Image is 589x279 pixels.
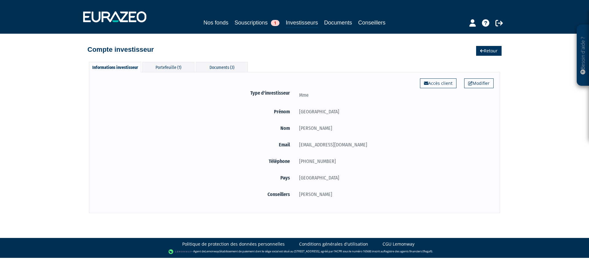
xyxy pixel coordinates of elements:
a: Accès client [420,78,456,88]
label: Pays [95,174,294,182]
h4: Compte investisseur [87,46,154,53]
a: Registre des agents financiers (Regafi) [384,250,432,254]
div: Mme [294,91,494,99]
a: Lemonway [205,250,219,254]
div: Informations investisseur [89,62,141,72]
div: [PHONE_NUMBER] [294,157,494,165]
a: Souscriptions1 [234,18,279,27]
div: Documents (3) [196,62,248,72]
div: [PERSON_NAME] [294,124,494,132]
a: CGU Lemonway [383,241,414,247]
label: Prénom [95,108,294,115]
a: Nos fonds [203,18,228,27]
label: Conseillers [95,190,294,198]
a: Investisseurs [286,18,318,28]
a: Conditions générales d'utilisation [299,241,368,247]
a: Politique de protection des données personnelles [182,241,285,247]
img: logo-lemonway.png [168,249,192,255]
label: Type d'investisseur [95,89,294,97]
div: [GEOGRAPHIC_DATA] [294,174,494,182]
div: [EMAIL_ADDRESS][DOMAIN_NAME] [294,141,494,149]
a: Conseillers [358,18,386,27]
div: Portefeuille (1) [142,62,194,72]
label: Nom [95,124,294,132]
span: 1 [271,20,279,26]
div: [PERSON_NAME] [294,190,494,198]
div: [GEOGRAPHIC_DATA] [294,108,494,115]
label: Téléphone [95,157,294,165]
img: 1732889491-logotype_eurazeo_blanc_rvb.png [83,11,146,22]
div: - Agent de (établissement de paiement dont le siège social est situé au [STREET_ADDRESS], agréé p... [6,249,583,255]
p: Besoin d'aide ? [579,28,587,83]
a: Retour [476,46,502,56]
a: Modifier [464,78,494,88]
a: Documents [324,18,352,27]
label: Email [95,141,294,149]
